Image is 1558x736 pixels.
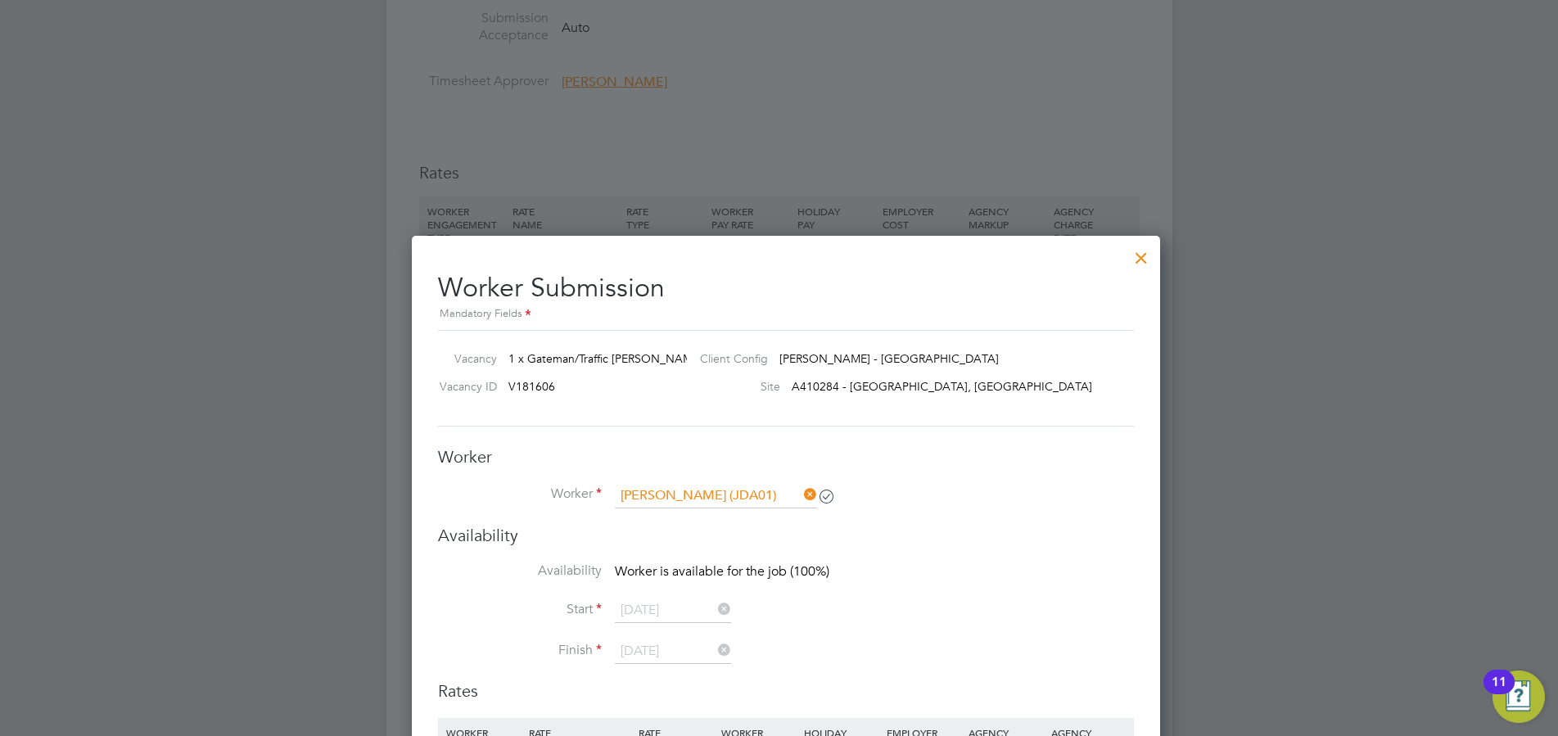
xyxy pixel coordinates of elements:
[508,379,555,394] span: V181606
[438,259,1134,323] h2: Worker Submission
[431,379,497,394] label: Vacancy ID
[1492,682,1506,703] div: 11
[792,379,1092,394] span: A410284 - [GEOGRAPHIC_DATA], [GEOGRAPHIC_DATA]
[438,562,602,580] label: Availability
[438,305,1134,323] div: Mandatory Fields
[615,639,731,664] input: Select one
[438,642,602,659] label: Finish
[779,351,999,366] span: [PERSON_NAME] - [GEOGRAPHIC_DATA]
[438,525,1134,546] h3: Availability
[438,485,602,503] label: Worker
[1493,671,1545,723] button: Open Resource Center, 11 new notifications
[615,484,817,508] input: Search for...
[438,680,1134,702] h3: Rates
[438,446,1134,467] h3: Worker
[615,598,731,623] input: Select one
[431,351,497,366] label: Vacancy
[438,601,602,618] label: Start
[508,351,732,366] span: 1 x Gateman/Traffic [PERSON_NAME] 2025
[615,563,829,580] span: Worker is available for the job (100%)
[687,351,768,366] label: Client Config
[687,379,780,394] label: Site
